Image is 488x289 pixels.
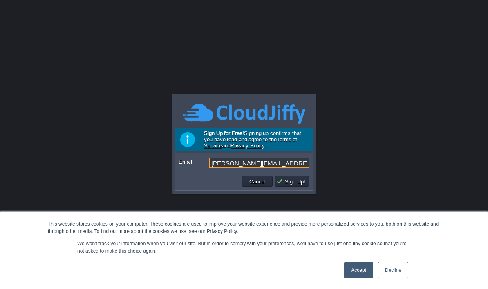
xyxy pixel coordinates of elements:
[247,178,268,185] button: Cancel
[77,240,411,255] p: We won't track your information when you visit our site. But in order to comply with your prefere...
[276,178,308,185] button: Sign Up!
[48,220,440,235] div: This website stores cookies on your computer. These cookies are used to improve your website expe...
[179,158,208,166] label: Email:
[175,128,313,151] div: Signing up confirms that you have read and agree to the and .
[231,142,264,149] a: Privacy Policy
[204,136,297,149] a: Terms of Service
[183,102,305,125] img: CloudJiffy
[344,262,373,278] a: Accept
[204,130,244,136] b: Sign Up for Free!
[378,262,408,278] a: Decline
